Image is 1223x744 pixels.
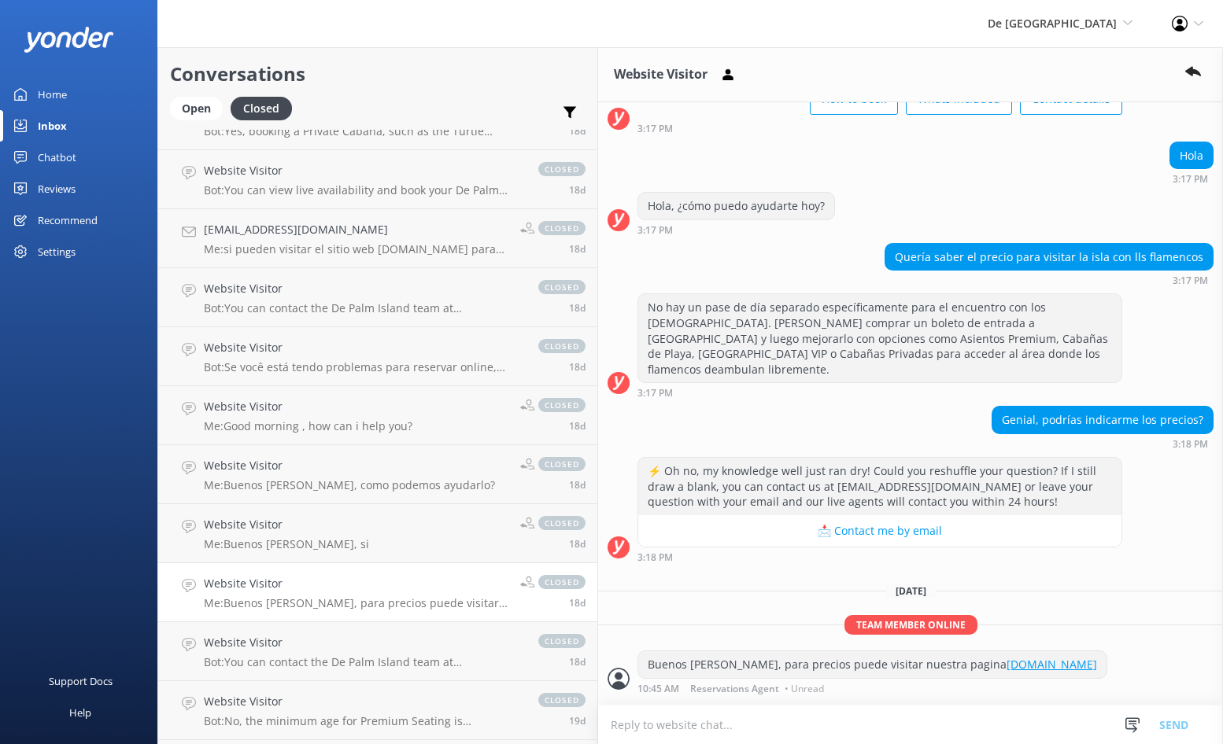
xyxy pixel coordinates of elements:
[1169,173,1214,184] div: Sep 19 2025 03:17pm (UTC -04:00) America/Caracas
[204,655,523,669] p: Bot: You can contact the De Palm Island team at [EMAIL_ADDRESS][DOMAIN_NAME].
[569,537,586,551] span: Sep 21 2025 10:46am (UTC -04:00) America/Caracas
[569,183,586,197] span: Sep 21 2025 01:20pm (UTC -04:00) America/Caracas
[231,99,300,116] a: Closed
[158,681,597,740] a: Website VisitorBot:No, the minimum age for Premium Seating is [DEMOGRAPHIC_DATA] to help maintain...
[608,702,1214,728] div: 2025-09-21T14:45:22.869
[638,193,834,219] div: Hola, ¿cómo puedo ayudarte hoy?
[204,714,523,728] p: Bot: No, the minimum age for Premium Seating is [DEMOGRAPHIC_DATA] to help maintain a calm and re...
[637,387,1122,398] div: Sep 19 2025 03:17pm (UTC -04:00) America/Caracas
[204,162,523,179] h4: Website Visitor
[158,209,597,268] a: [EMAIL_ADDRESS][DOMAIN_NAME]Me:si pueden visitar el sitio web [DOMAIN_NAME] para reservar y mas i...
[204,516,369,533] h4: Website Visitor
[204,339,523,356] h4: Website Visitor
[637,226,673,235] strong: 3:17 PM
[569,596,586,610] span: Sep 21 2025 10:45am (UTC -04:00) America/Caracas
[885,244,1213,271] div: Quería saber el precio para visitar la isla con lls flamencos
[38,142,76,173] div: Chatbot
[885,274,1214,285] div: Sep 19 2025 03:17pm (UTC -04:00) America/Caracas
[569,714,586,727] span: Sep 21 2025 12:18am (UTC -04:00) America/Caracas
[204,360,523,374] p: Bot: Se você está tendo problemas para reservar online, entre em contato com nossa equipe de supo...
[638,651,1107,678] div: Buenos [PERSON_NAME], para precios puede visitar nuestra pagina
[38,79,67,110] div: Home
[785,684,824,694] span: • Unread
[158,268,597,327] a: Website VisitorBot:You can contact the De Palm Island team at [EMAIL_ADDRESS][DOMAIN_NAME].closed18d
[38,204,98,236] div: Recommend
[638,458,1121,515] div: ⚡ Oh no, my knowledge well just ran dry! Could you reshuffle your question? If I still draw a bla...
[992,407,1213,433] div: Genial, podrías indicarme los precios?
[231,97,292,120] div: Closed
[638,515,1121,547] button: 📩 Contact me by email
[637,684,679,694] strong: 10:45 AM
[569,478,586,492] span: Sep 21 2025 10:47am (UTC -04:00) America/Caracas
[538,634,586,648] span: closed
[569,242,586,256] span: Sep 21 2025 12:59pm (UTC -04:00) America/Caracas
[538,221,586,235] span: closed
[886,584,936,598] span: [DATE]
[158,445,597,504] a: Website VisitorMe:Buenos [PERSON_NAME], como podemos ayudarlo?closed18d
[538,280,586,294] span: closed
[38,236,76,267] div: Settings
[204,301,523,315] p: Bot: You can contact the De Palm Island team at [EMAIL_ADDRESS][DOMAIN_NAME].
[158,150,597,209] a: Website VisitorBot:You can view live availability and book your De Palm Island tickets and signat...
[204,221,508,238] h4: [EMAIL_ADDRESS][DOMAIN_NAME]
[1170,142,1213,169] div: Hola
[637,683,1107,694] div: Sep 21 2025 10:45am (UTC -04:00) America/Caracas
[538,516,586,530] span: closed
[637,702,1214,728] div: Conversation was closed.
[1173,276,1208,285] strong: 3:17 PM
[24,27,114,53] img: yonder-white-logo.png
[170,97,223,120] div: Open
[637,553,673,562] strong: 3:18 PM
[204,575,508,592] h4: Website Visitor
[992,438,1214,449] div: Sep 19 2025 03:18pm (UTC -04:00) America/Caracas
[204,242,508,256] p: Me: si pueden visitar el sitio web [DOMAIN_NAME] para reservar y mas informacion
[1173,440,1208,449] strong: 3:18 PM
[158,563,597,622] a: Website VisitorMe:Buenos [PERSON_NAME], para precios puede visitar nuestra pagina [DOMAIN_NAME]cl...
[569,301,586,315] span: Sep 21 2025 12:40pm (UTC -04:00) America/Caracas
[690,684,779,694] span: Reservations Agent
[538,457,586,471] span: closed
[170,99,231,116] a: Open
[204,693,523,710] h4: Website Visitor
[569,655,586,668] span: Sep 21 2025 09:08am (UTC -04:00) America/Caracas
[204,183,523,197] p: Bot: You can view live availability and book your De Palm Island tickets and signature experience...
[637,123,1122,134] div: Sep 19 2025 03:17pm (UTC -04:00) America/Caracas
[204,280,523,297] h4: Website Visitor
[204,457,495,474] h4: Website Visitor
[569,360,586,374] span: Sep 21 2025 11:05am (UTC -04:00) America/Caracas
[538,693,586,707] span: closed
[538,162,586,176] span: closed
[204,596,508,610] p: Me: Buenos [PERSON_NAME], para precios puede visitar nuestra pagina [DOMAIN_NAME]
[38,173,76,204] div: Reviews
[638,294,1121,382] div: No hay un pase de día separado específicamente para el encuentro con los [DEMOGRAPHIC_DATA]. [PER...
[614,64,708,85] h3: Website Visitor
[538,575,586,589] span: closed
[1007,657,1097,672] a: [DOMAIN_NAME]
[988,16,1117,31] span: De [GEOGRAPHIC_DATA]
[49,665,113,697] div: Support Docs
[158,622,597,681] a: Website VisitorBot:You can contact the De Palm Island team at [EMAIL_ADDRESS][DOMAIN_NAME].closed18d
[637,224,835,235] div: Sep 19 2025 03:17pm (UTC -04:00) America/Caracas
[538,398,586,412] span: closed
[158,327,597,386] a: Website VisitorBot:Se você está tendo problemas para reservar online, entre em contato com nossa ...
[204,398,412,415] h4: Website Visitor
[158,504,597,563] a: Website VisitorMe:Buenos [PERSON_NAME], siclosed18d
[170,59,586,89] h2: Conversations
[637,389,673,398] strong: 3:17 PM
[204,124,523,138] p: Bot: Yes, booking a Private Cabana, such as the Turtle Cabana, gives you access to the flamingo a...
[69,697,91,728] div: Help
[637,124,673,134] strong: 3:17 PM
[637,551,1122,562] div: Sep 19 2025 03:18pm (UTC -04:00) America/Caracas
[844,615,977,635] span: Team member online
[538,339,586,353] span: closed
[38,110,67,142] div: Inbox
[1173,175,1208,184] strong: 3:17 PM
[204,478,495,492] p: Me: Buenos [PERSON_NAME], como podemos ayudarlo?
[204,419,412,433] p: Me: Good morning , how can i help you?
[204,634,523,651] h4: Website Visitor
[569,124,586,138] span: Sep 21 2025 02:50pm (UTC -04:00) America/Caracas
[158,386,597,445] a: Website VisitorMe:Good morning , how can i help you?closed18d
[204,537,369,551] p: Me: Buenos [PERSON_NAME], si
[569,419,586,433] span: Sep 21 2025 10:48am (UTC -04:00) America/Caracas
